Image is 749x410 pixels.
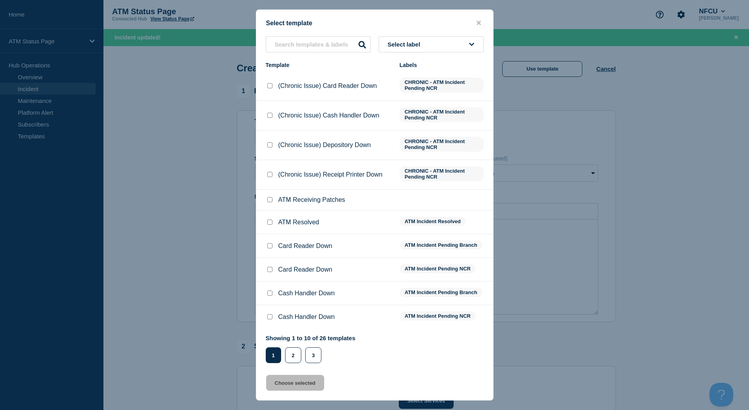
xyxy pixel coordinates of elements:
[278,142,371,149] p: (Chronic Issue) Depository Down
[278,313,335,321] p: Cash Handler Down
[400,166,484,181] span: CHRONIC - ATM Incident Pending NCR
[400,78,484,93] span: CHRONIC - ATM Incident Pending NCR
[267,267,272,272] input: Card Reader Down checkbox
[256,19,493,27] div: Select template
[266,375,324,391] button: Choose selected
[266,62,392,68] div: Template
[278,196,345,203] p: ATM Receiving Patches
[400,311,476,321] span: ATM Incident Pending NCR
[266,347,281,363] button: 1
[400,107,484,122] span: CHRONIC - ATM Incident Pending NCR
[400,62,484,68] div: Labels
[278,266,332,273] p: Card Reader Down
[267,172,272,177] input: (Chronic Issue) Receipt Printer Down checkbox
[267,243,272,248] input: Card Reader Down checkbox
[400,217,466,226] span: ATM Incident Resolved
[278,82,377,89] p: (Chronic Issue) Card Reader Down
[267,83,272,88] input: (Chronic Issue) Card Reader Down checkbox
[379,36,484,52] button: Select label
[305,347,321,363] button: 3
[267,220,272,225] input: ATM Resolved checkbox
[278,242,332,250] p: Card Reader Down
[278,171,383,178] p: (Chronic Issue) Receipt Printer Down
[400,137,484,152] span: CHRONIC - ATM Incident Pending NCR
[266,335,356,341] p: Showing 1 to 10 of 26 templates
[388,41,424,48] span: Select label
[285,347,301,363] button: 2
[266,36,371,52] input: Search templates & labels
[278,219,319,226] p: ATM Resolved
[278,112,379,119] p: (Chronic Issue) Cash Handler Down
[267,314,272,319] input: Cash Handler Down checkbox
[267,113,272,118] input: (Chronic Issue) Cash Handler Down checkbox
[267,142,272,147] input: (Chronic Issue) Depository Down checkbox
[267,291,272,296] input: Cash Handler Down checkbox
[400,288,482,297] span: ATM Incident Pending Branch
[400,240,482,250] span: ATM Incident Pending Branch
[278,290,335,297] p: Cash Handler Down
[474,19,483,27] button: close button
[267,197,272,202] input: ATM Receiving Patches checkbox
[400,264,476,273] span: ATM Incident Pending NCR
